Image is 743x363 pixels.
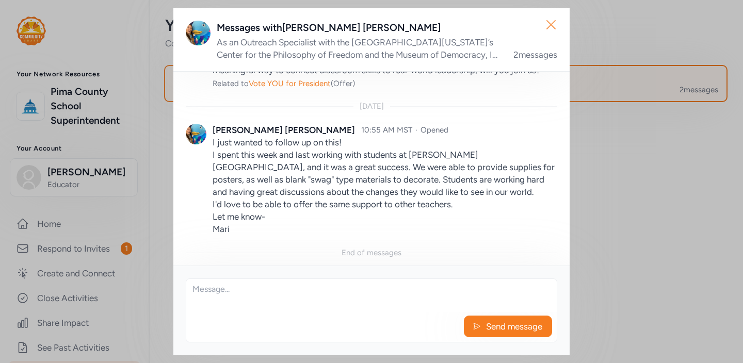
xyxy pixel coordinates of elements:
[415,125,417,135] span: ·
[360,101,384,111] div: [DATE]
[513,48,557,61] div: 2 messages
[421,125,448,135] span: Opened
[361,125,412,135] span: 10:55 AM MST
[213,136,557,235] p: I just wanted to follow up on this! I spent this week and last working with students at [PERSON_N...
[342,247,401,258] div: End of messages
[186,21,211,45] img: Avatar
[217,21,557,35] div: Messages with [PERSON_NAME] [PERSON_NAME]
[217,36,501,61] div: As an Outreach Specialist with the [GEOGRAPHIC_DATA][US_STATE]’s Center for the Philosophy of Fre...
[485,320,543,333] span: Send message
[464,316,552,337] button: Send message
[213,79,355,88] span: Related to (Offer)
[186,124,206,144] img: Avatar
[213,124,355,136] div: [PERSON_NAME] [PERSON_NAME]
[249,79,331,88] span: Vote YOU for President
